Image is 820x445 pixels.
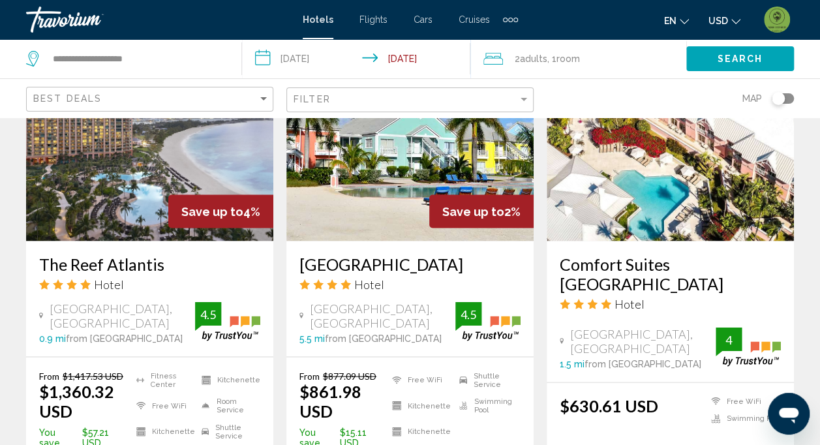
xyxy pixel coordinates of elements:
a: Comfort Suites [GEOGRAPHIC_DATA] [560,254,781,293]
span: Map [742,89,762,108]
ins: $1,360.32 USD [39,381,114,420]
ins: $630.61 USD [560,395,658,415]
span: from [GEOGRAPHIC_DATA] [585,358,701,369]
li: Kitchenette [386,395,453,415]
span: Search [718,54,763,65]
button: Extra navigation items [503,9,518,30]
button: Change currency [708,11,740,30]
span: 5.5 mi [299,333,325,343]
span: [GEOGRAPHIC_DATA], [GEOGRAPHIC_DATA] [50,301,195,330]
span: Hotel [354,277,384,291]
img: Hotel image [26,32,273,241]
span: Save up to [442,204,504,218]
div: 4 [716,331,742,347]
a: Flights [359,14,387,25]
a: Travorium [26,7,290,33]
span: [GEOGRAPHIC_DATA], [GEOGRAPHIC_DATA] [570,326,716,355]
li: Room Service [195,395,260,415]
li: Shuttle Service [453,370,521,390]
a: Cars [414,14,433,25]
span: 1.5 mi [560,358,585,369]
a: The Reef Atlantis [39,254,260,273]
img: trustyou-badge.svg [716,327,781,365]
img: 2Q== [764,7,790,33]
div: 4 star Hotel [39,277,260,291]
ins: $861.98 USD [299,381,361,420]
span: Hotel [615,296,645,311]
a: Cruises [459,14,490,25]
img: trustyou-badge.svg [455,301,521,340]
button: Change language [664,11,689,30]
div: 4.5 [195,306,221,322]
span: from [GEOGRAPHIC_DATA] [325,333,442,343]
img: trustyou-badge.svg [195,301,260,340]
li: Swimming Pool [705,412,781,423]
span: Hotel [94,277,124,291]
div: 4% [168,194,273,228]
button: Travelers: 2 adults, 0 children [470,39,686,78]
li: Fitness Center [130,370,195,390]
iframe: Button to launch messaging window [768,393,810,435]
span: Save up to [181,204,243,218]
li: Free WiFi [705,395,781,407]
span: From [39,370,59,381]
div: 2% [429,194,534,228]
span: Adults [520,54,547,64]
img: Hotel image [286,32,534,241]
span: 0.9 mi [39,333,66,343]
del: $1,417.53 USD [63,370,123,381]
mat-select: Sort by [33,94,269,105]
button: Search [686,46,794,70]
a: [GEOGRAPHIC_DATA] [299,254,521,273]
li: Kitchenette [386,422,453,441]
button: Toggle map [762,93,794,104]
span: , 1 [547,50,580,68]
li: Shuttle Service [195,422,260,441]
span: en [664,16,676,26]
span: Room [556,54,580,64]
li: Kitchenette [195,370,260,390]
del: $877.09 USD [323,370,376,381]
li: Free WiFi [386,370,453,390]
span: Filter [294,94,331,104]
span: from [GEOGRAPHIC_DATA] [66,333,183,343]
span: USD [708,16,728,26]
li: Free WiFi [130,395,195,415]
button: User Menu [760,6,794,33]
img: Hotel image [547,32,794,241]
li: Kitchenette [130,422,195,441]
li: Swimming Pool [453,395,521,415]
span: From [299,370,320,381]
div: 4 star Hotel [560,296,781,311]
span: Best Deals [33,93,102,104]
button: Check-in date: Aug 29, 2025 Check-out date: Sep 1, 2025 [242,39,471,78]
div: 4 star Hotel [299,277,521,291]
button: Filter [286,87,534,114]
a: Hotels [303,14,333,25]
span: 2 [515,50,547,68]
span: [GEOGRAPHIC_DATA], [GEOGRAPHIC_DATA] [310,301,455,330]
div: 4.5 [455,306,481,322]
